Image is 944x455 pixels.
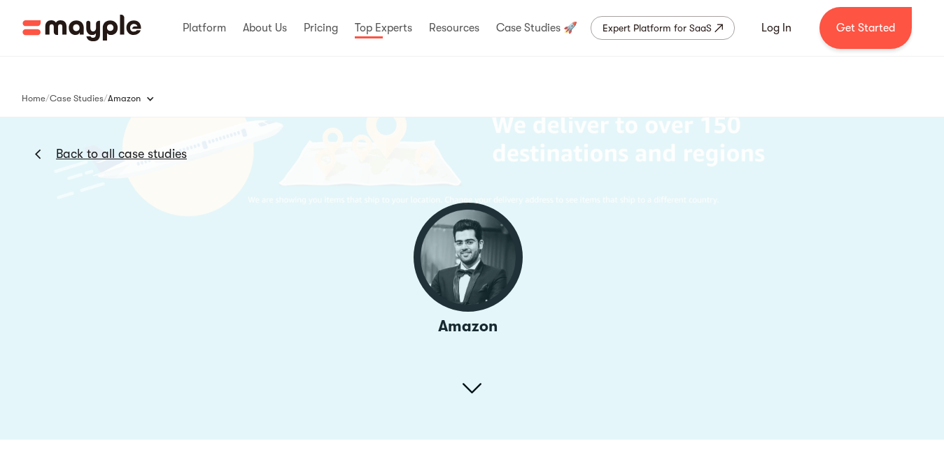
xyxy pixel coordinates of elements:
[56,145,187,162] a: Back to all case studies
[351,6,416,50] div: Top Experts
[108,92,141,106] div: Amazon
[300,6,341,50] div: Pricing
[50,90,104,107] a: Case Studies
[108,85,169,113] div: Amazon
[745,11,808,45] a: Log In
[603,20,712,36] div: Expert Platform for SaaS
[425,6,483,50] div: Resources
[591,16,735,40] a: Expert Platform for SaaS
[22,15,141,41] img: Mayple logo
[819,7,912,49] a: Get Started
[22,90,45,107] a: Home
[22,15,141,41] a: home
[45,92,50,106] div: /
[104,92,108,106] div: /
[179,6,230,50] div: Platform
[239,6,290,50] div: About Us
